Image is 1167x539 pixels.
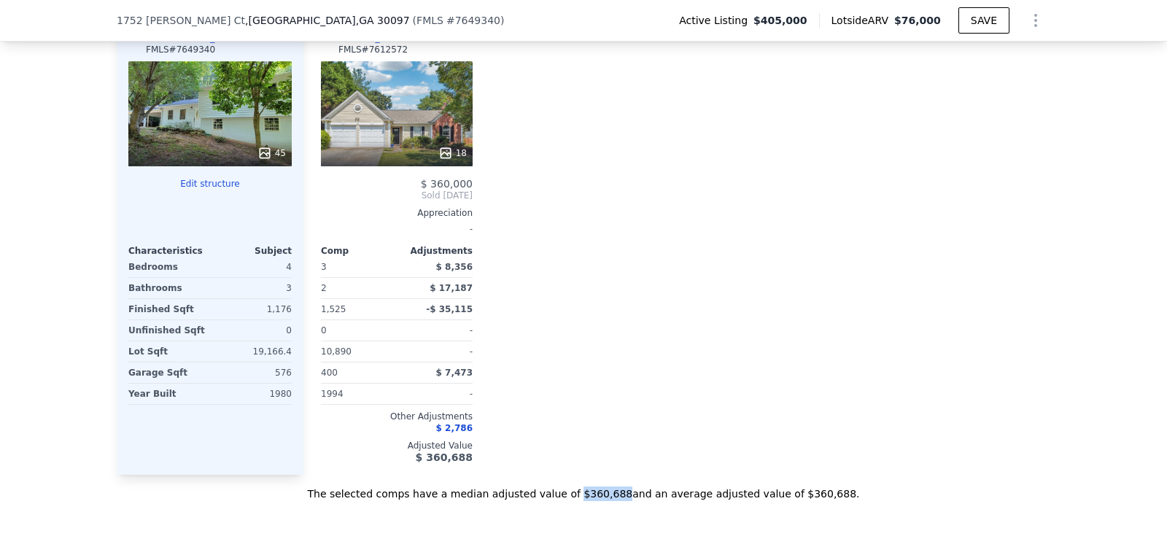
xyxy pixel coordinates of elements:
[321,207,473,219] div: Appreciation
[413,13,505,28] div: ( )
[321,262,327,272] span: 3
[894,15,941,26] span: $76,000
[400,320,473,341] div: -
[400,341,473,362] div: -
[321,245,397,257] div: Comp
[213,384,292,404] div: 1980
[213,257,292,277] div: 4
[213,341,292,362] div: 19,166.4
[338,44,408,55] div: FMLS # 7612572
[210,245,292,257] div: Subject
[128,178,292,190] button: Edit structure
[436,262,473,272] span: $ 8,356
[430,283,473,293] span: $ 17,187
[321,190,473,201] span: Sold [DATE]
[416,451,473,463] span: $ 360,688
[958,7,1009,34] button: SAVE
[321,440,473,451] div: Adjusted Value
[117,13,245,28] span: 1752 [PERSON_NAME] Ct
[400,384,473,404] div: -
[426,304,473,314] span: -$ 35,115
[436,368,473,378] span: $ 7,473
[128,278,207,298] div: Bathrooms
[128,245,210,257] div: Characteristics
[257,146,286,160] div: 45
[679,13,753,28] span: Active Listing
[321,384,394,404] div: 1994
[831,13,894,28] span: Lotside ARV
[321,278,394,298] div: 2
[446,15,500,26] span: # 7649340
[321,325,327,336] span: 0
[321,219,473,239] div: -
[321,304,346,314] span: 1,525
[128,257,207,277] div: Bedrooms
[753,13,807,28] span: $405,000
[321,411,473,422] div: Other Adjustments
[416,15,443,26] span: FMLS
[128,341,207,362] div: Lot Sqft
[421,178,473,190] span: $ 360,000
[321,368,338,378] span: 400
[213,278,292,298] div: 3
[146,44,215,55] div: FMLS # 7649340
[213,299,292,319] div: 1,176
[397,245,473,257] div: Adjustments
[436,423,473,433] span: $ 2,786
[213,362,292,383] div: 576
[356,15,410,26] span: , GA 30097
[128,362,207,383] div: Garage Sqft
[321,346,352,357] span: 10,890
[128,299,207,319] div: Finished Sqft
[438,146,467,160] div: 18
[213,320,292,341] div: 0
[128,384,207,404] div: Year Built
[1021,6,1050,35] button: Show Options
[128,320,207,341] div: Unfinished Sqft
[117,475,1050,501] div: The selected comps have a median adjusted value of $360,688 and an average adjusted value of $360...
[245,13,410,28] span: , [GEOGRAPHIC_DATA]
